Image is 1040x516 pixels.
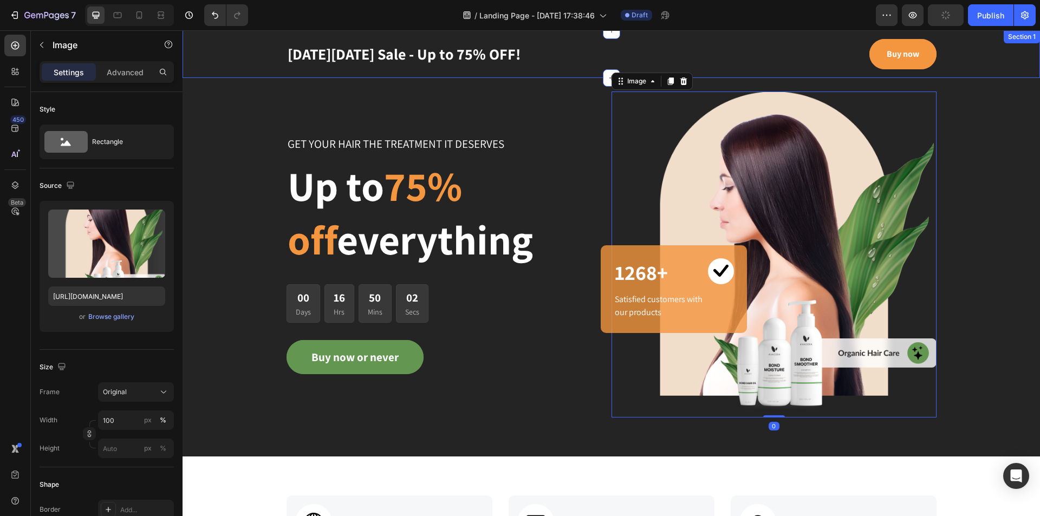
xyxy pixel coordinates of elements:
input: https://example.com/image.jpg [48,286,165,306]
button: 7 [4,4,81,26]
p: Secs [223,276,237,288]
p: Mins [185,276,200,288]
div: % [160,443,166,453]
div: 50 [185,259,200,276]
input: px% [98,439,174,458]
p: Secure and Safe Payment [381,484,508,501]
div: % [160,415,166,425]
div: Undo/Redo [204,4,248,26]
p: Advanced [107,67,144,78]
div: 02 [223,259,237,276]
div: Publish [977,10,1004,21]
div: Shape [40,480,59,489]
span: or [79,310,86,323]
div: Border [40,505,61,514]
label: Width [40,415,57,425]
span: / [474,10,477,21]
button: Buy now or never [104,310,241,344]
button: % [141,414,154,427]
div: 0 [586,391,597,400]
p: 1268+ [432,229,508,256]
p: Free Shipping Worldwide [159,484,285,501]
div: Size [40,360,68,375]
p: Satisfied customers with our products [432,263,523,289]
div: 450 [10,115,26,124]
span: Draft [632,10,648,20]
img: preview-image [48,210,165,278]
img: Alt Image [429,61,754,387]
div: Buy now or never [129,318,216,336]
p: Image [53,38,145,51]
p: 7-day Easy Return [603,484,693,501]
div: Open Intercom Messenger [1003,463,1029,489]
div: Rectangle [92,129,158,154]
div: px [144,443,152,453]
div: Source [40,179,77,193]
img: Alt Image [335,474,372,511]
button: % [141,442,154,455]
button: Original [98,382,174,402]
img: Alt Image [557,474,594,511]
p: Settings [54,67,84,78]
span: Landing Page - [DATE] 17:38:46 [479,10,595,21]
button: px [157,442,170,455]
div: Style [40,104,55,114]
span: Original [103,387,127,397]
div: Browse gallery [88,312,134,322]
input: px% [98,410,174,430]
div: Beta [8,198,26,207]
p: 7 [71,9,76,22]
button: px [157,414,170,427]
div: px [144,415,152,425]
img: Alt Image [113,474,149,511]
iframe: Design area [183,30,1040,516]
img: Alt Image [525,228,551,254]
label: Height [40,443,60,453]
button: Publish [968,4,1013,26]
div: Image [443,46,466,56]
label: Frame [40,387,60,397]
div: Add... [120,505,171,515]
button: Browse gallery [88,311,135,322]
